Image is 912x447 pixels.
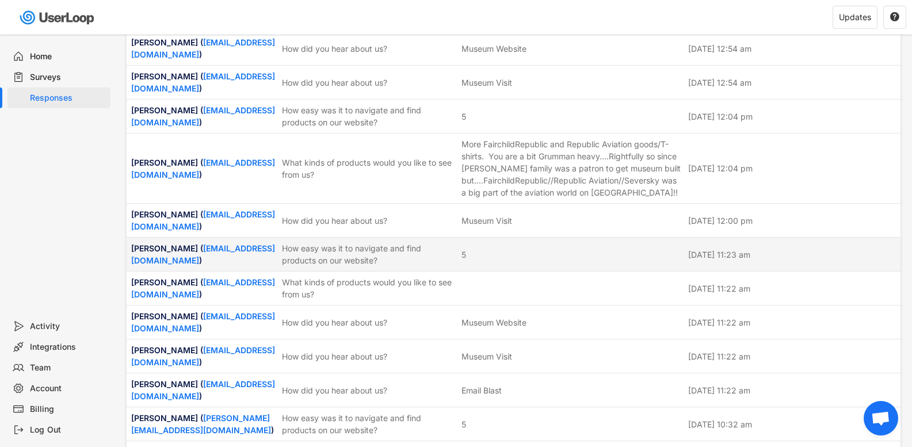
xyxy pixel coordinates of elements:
button:  [890,12,900,22]
a: [EMAIL_ADDRESS][DOMAIN_NAME] [131,243,275,265]
a: [EMAIL_ADDRESS][DOMAIN_NAME] [131,277,275,299]
div: [DATE] 11:22 am [688,350,896,362]
div: Home [30,51,106,62]
div: [DATE] 12:00 pm [688,215,896,227]
div: [DATE] 10:32 am [688,418,896,430]
div: [DATE] 11:22 am [688,316,896,328]
div: Responses [30,93,106,104]
div: [DATE] 12:54 am [688,77,896,89]
a: [EMAIL_ADDRESS][DOMAIN_NAME] [131,345,275,367]
div: 5 [461,249,466,261]
div: [DATE] 12:04 pm [688,162,896,174]
div: Museum Visit [461,350,512,362]
div: How easy was it to navigate and find products on our website? [282,242,455,266]
div: [DATE] 12:54 am [688,43,896,55]
div: Email Blast [461,384,502,396]
div: How did you hear about us? [282,77,455,89]
div: [DATE] 11:23 am [688,249,896,261]
a: [EMAIL_ADDRESS][DOMAIN_NAME] [131,379,275,401]
div: 5 [461,418,466,430]
div: Integrations [30,342,106,353]
div: Updates [839,13,871,21]
div: Account [30,383,106,394]
div: How easy was it to navigate and find products on our website? [282,412,455,436]
div: [PERSON_NAME] ( ) [131,344,275,368]
div: [PERSON_NAME] ( ) [131,412,275,436]
div: Surveys [30,72,106,83]
div: [PERSON_NAME] ( ) [131,104,275,128]
a: [EMAIL_ADDRESS][DOMAIN_NAME] [131,71,275,93]
div: Museum Website [461,43,526,55]
div: [PERSON_NAME] ( ) [131,242,275,266]
div: [DATE] 12:04 pm [688,110,896,123]
div: [PERSON_NAME] ( ) [131,70,275,94]
img: userloop-logo-01.svg [17,6,98,29]
div: Museum Visit [461,77,512,89]
div: Log Out [30,425,106,435]
div: How did you hear about us? [282,215,455,227]
div: How did you hear about us? [282,316,455,328]
div: What kinds of products would you like to see from us? [282,156,455,181]
div: Museum Visit [461,215,512,227]
div: What kinds of products would you like to see from us? [282,276,455,300]
div: How easy was it to navigate and find products on our website? [282,104,455,128]
div: [PERSON_NAME] ( ) [131,156,275,181]
div: [PERSON_NAME] ( ) [131,36,275,60]
div: How did you hear about us? [282,43,455,55]
a: [EMAIL_ADDRESS][DOMAIN_NAME] [131,105,275,127]
div: Activity [30,321,106,332]
div: Open chat [864,401,898,435]
div: More FairchildRepublic and Republic Aviation goods/T-shirts. You are a bit Grumman heavy....Right... [461,138,681,198]
div: [PERSON_NAME] ( ) [131,208,275,232]
div: [PERSON_NAME] ( ) [131,378,275,402]
a: [EMAIL_ADDRESS][DOMAIN_NAME] [131,311,275,333]
a: [EMAIL_ADDRESS][DOMAIN_NAME] [131,37,275,59]
div: 5 [461,110,466,123]
a: [EMAIL_ADDRESS][DOMAIN_NAME] [131,209,275,231]
div: How did you hear about us? [282,350,455,362]
div: [DATE] 11:22 am [688,282,896,295]
div: Billing [30,404,106,415]
div: Museum Website [461,316,526,328]
div: [PERSON_NAME] ( ) [131,276,275,300]
div: How did you hear about us? [282,384,455,396]
div: [DATE] 11:22 am [688,384,896,396]
div: Team [30,362,106,373]
a: [EMAIL_ADDRESS][DOMAIN_NAME] [131,158,275,179]
div: [PERSON_NAME] ( ) [131,310,275,334]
